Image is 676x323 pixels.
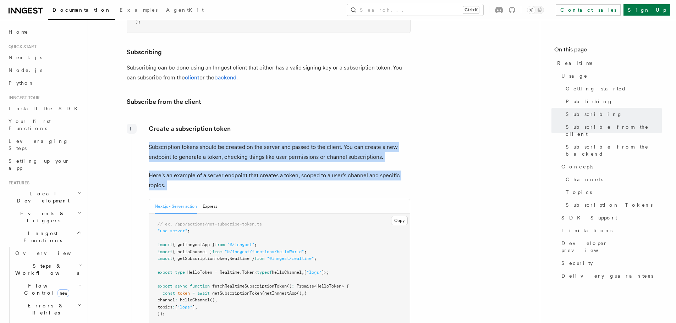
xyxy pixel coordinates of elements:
[215,242,225,247] span: from
[6,207,83,227] button: Events & Triggers
[6,210,77,224] span: Events & Triggers
[566,85,626,92] span: Getting started
[307,270,321,275] span: "logs"
[304,249,307,254] span: ;
[563,199,662,211] a: Subscription Tokens
[566,176,603,183] span: Channels
[561,214,617,221] span: SDK Support
[158,305,172,310] span: topics
[559,160,662,173] a: Concepts
[220,270,240,275] span: Realtime
[158,256,172,261] span: import
[561,272,653,279] span: Delivery guarantees
[158,270,172,275] span: export
[6,227,83,247] button: Inngest Functions
[127,63,411,83] p: Subscribing can be done using an Inngest client that either has a valid signing key or a subscrip...
[566,111,622,118] span: Subscribing
[563,121,662,140] a: Subscribe from the client
[127,47,162,57] a: Subscribing
[254,256,264,261] span: from
[559,269,662,282] a: Delivery guarantees
[177,305,192,310] span: "logs"
[556,4,621,16] a: Contact sales
[304,291,307,296] span: {
[6,44,37,50] span: Quick start
[559,237,662,257] a: Developer preview
[563,82,662,95] a: Getting started
[272,270,302,275] span: helloChannel
[215,270,217,275] span: =
[6,95,40,101] span: Inngest tour
[230,256,254,261] span: Realtime }
[214,74,236,81] a: backend
[292,284,294,289] span: :
[127,97,201,107] a: Subscribe from the client
[9,158,70,171] span: Setting up your app
[12,260,83,279] button: Steps & Workflows
[254,242,257,247] span: ;
[561,240,662,254] span: Developer preview
[53,7,111,13] span: Documentation
[203,199,217,214] button: Express
[267,256,314,261] span: "@inngest/realtime"
[172,242,215,247] span: { getInngestApp }
[15,250,88,256] span: Overview
[172,249,212,254] span: { helloChannel }
[115,2,162,19] a: Examples
[563,95,662,108] a: Publishing
[172,256,227,261] span: { getSubscriptionToken
[317,284,341,289] span: HelloToken
[321,270,329,275] span: ]>;
[177,291,190,296] span: token
[158,228,187,233] span: "use server"
[180,297,210,302] span: helloChannel
[347,4,483,16] button: Search...Ctrl+K
[566,201,653,208] span: Subscription Tokens
[566,189,592,196] span: Topics
[192,305,195,310] span: ]
[566,143,662,157] span: Subscribe from the backend
[227,256,230,261] span: ,
[210,297,215,302] span: ()
[175,284,187,289] span: async
[9,28,28,35] span: Home
[136,19,141,24] span: );
[6,26,83,38] a: Home
[304,270,307,275] span: [
[561,260,593,267] span: Security
[559,224,662,237] a: Limitations
[158,222,262,227] span: // ex. /app/actions/get-subscribe-token.ts
[527,6,544,14] button: Toggle dark mode
[302,270,304,275] span: ,
[264,291,297,296] span: getInngestApp
[57,289,69,297] span: new
[12,262,79,277] span: Steps & Workflows
[9,80,34,86] span: Python
[197,291,210,296] span: await
[6,51,83,64] a: Next.js
[185,74,199,81] a: client
[158,284,172,289] span: export
[566,98,613,105] span: Publishing
[12,282,78,296] span: Flow Control
[9,55,42,60] span: Next.js
[566,123,662,138] span: Subscribe from the client
[163,291,175,296] span: const
[192,291,195,296] span: =
[12,302,77,316] span: Errors & Retries
[559,257,662,269] a: Security
[297,291,302,296] span: ()
[240,270,242,275] span: .
[561,163,593,170] span: Concepts
[6,180,29,186] span: Features
[212,291,262,296] span: getSubscriptionToken
[158,311,165,316] span: });
[563,186,662,199] a: Topics
[175,297,177,302] span: :
[242,270,254,275] span: Token
[158,242,172,247] span: import
[149,124,410,134] p: Create a subscription token
[212,249,222,254] span: from
[12,279,83,299] button: Flow Controlnew
[172,305,175,310] span: :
